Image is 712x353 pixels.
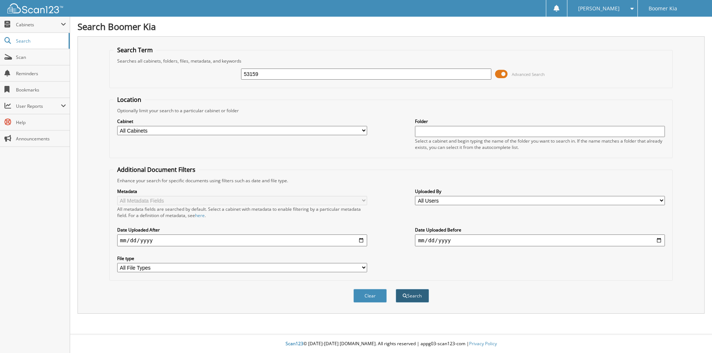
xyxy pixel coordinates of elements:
div: © [DATE]-[DATE] [DOMAIN_NAME]. All rights reserved | appg03-scan123-com | [70,335,712,353]
a: Privacy Policy [469,340,497,347]
h1: Search Boomer Kia [78,20,705,33]
span: Advanced Search [512,71,545,77]
iframe: Chat Widget [675,317,712,353]
label: Date Uploaded Before [415,227,665,233]
span: Boomer Kia [649,6,677,11]
label: Metadata [117,188,367,194]
input: end [415,234,665,246]
button: Search [396,289,429,303]
label: File type [117,255,367,262]
div: Optionally limit your search to a particular cabinet or folder [113,107,669,114]
label: Cabinet [117,118,367,124]
label: Date Uploaded After [117,227,367,233]
div: Select a cabinet and begin typing the name of the folder you want to search in. If the name match... [415,138,665,150]
span: Help [16,119,66,126]
img: scan123-logo-white.svg [7,3,63,13]
a: here [195,212,205,219]
div: Searches all cabinets, folders, files, metadata, and keywords [113,58,669,64]
input: start [117,234,367,246]
div: All metadata fields are searched by default. Select a cabinet with metadata to enable filtering b... [117,206,367,219]
span: Search [16,38,65,44]
span: Announcements [16,136,66,142]
label: Uploaded By [415,188,665,194]
span: [PERSON_NAME] [578,6,620,11]
legend: Additional Document Filters [113,166,199,174]
span: Scan [16,54,66,60]
legend: Location [113,96,145,104]
div: Enhance your search for specific documents using filters such as date and file type. [113,177,669,184]
legend: Search Term [113,46,156,54]
span: Reminders [16,70,66,77]
label: Folder [415,118,665,124]
span: Cabinets [16,21,61,28]
span: Scan123 [286,340,303,347]
span: Bookmarks [16,87,66,93]
span: User Reports [16,103,61,109]
button: Clear [353,289,387,303]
